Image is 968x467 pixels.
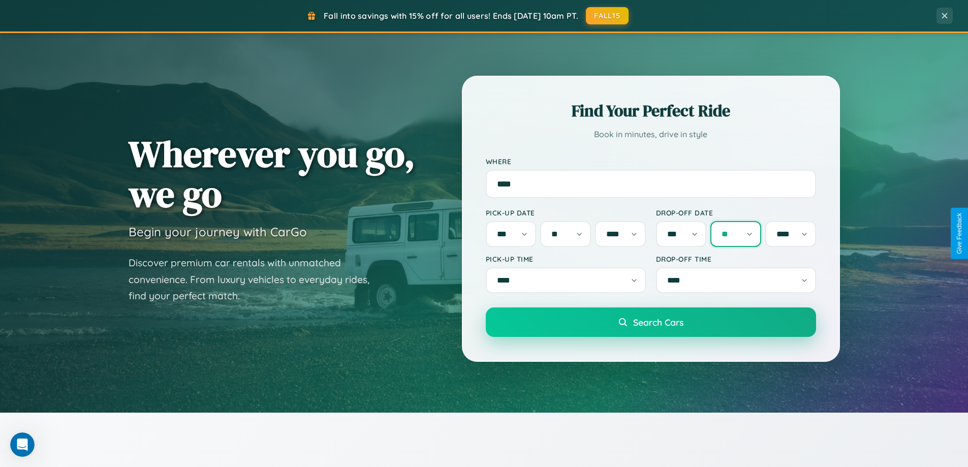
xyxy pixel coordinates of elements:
iframe: Intercom live chat [10,432,35,457]
label: Pick-up Time [486,255,646,263]
span: Search Cars [633,317,683,328]
div: Give Feedback [956,213,963,254]
label: Pick-up Date [486,208,646,217]
p: Discover premium car rentals with unmatched convenience. From luxury vehicles to everyday rides, ... [129,255,383,304]
h2: Find Your Perfect Ride [486,100,816,122]
label: Where [486,157,816,166]
label: Drop-off Time [656,255,816,263]
button: Search Cars [486,307,816,337]
label: Drop-off Date [656,208,816,217]
p: Book in minutes, drive in style [486,127,816,142]
h1: Wherever you go, we go [129,134,415,214]
span: Fall into savings with 15% off for all users! Ends [DATE] 10am PT. [324,11,578,21]
button: FALL15 [586,7,629,24]
h3: Begin your journey with CarGo [129,224,307,239]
